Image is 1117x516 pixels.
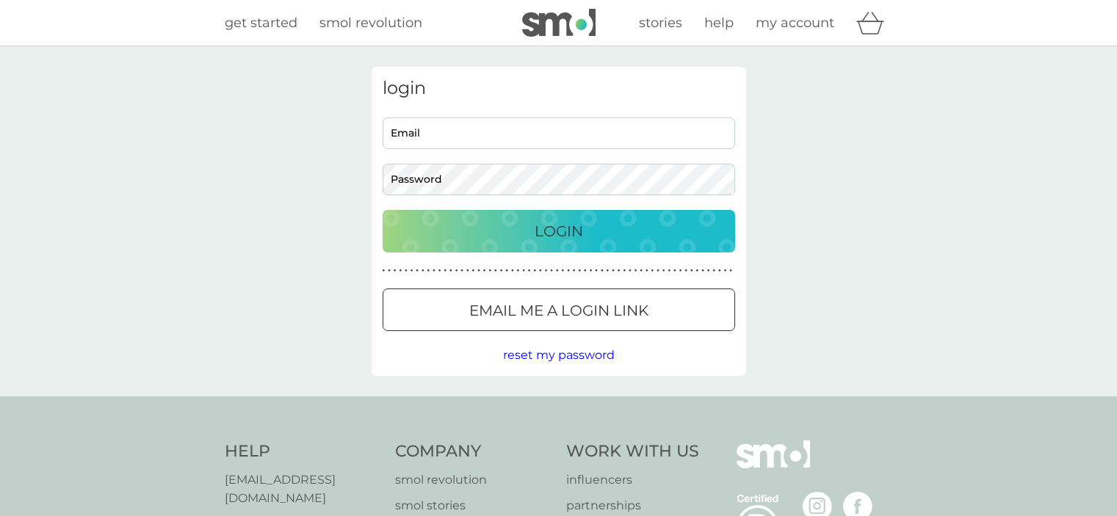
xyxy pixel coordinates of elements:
p: ● [679,267,682,275]
p: ● [394,267,397,275]
p: ● [635,267,637,275]
a: smol revolution [319,12,422,34]
p: ● [618,267,621,275]
p: ● [573,267,576,275]
h3: login [383,78,735,99]
p: ● [472,267,475,275]
h4: Help [225,440,381,463]
p: ● [607,267,610,275]
p: ● [539,267,542,275]
span: help [704,15,734,31]
p: ● [690,267,693,275]
p: ● [662,267,665,275]
p: ● [651,267,654,275]
p: ● [505,267,508,275]
p: ● [696,267,699,275]
p: ● [528,267,531,275]
h4: Company [395,440,552,463]
img: smol [522,9,596,37]
p: ● [657,267,659,275]
p: ● [533,267,536,275]
p: ● [444,267,447,275]
a: influencers [566,470,699,490]
p: ● [511,267,514,275]
p: ● [712,267,715,275]
p: ● [483,267,486,275]
p: ● [673,267,676,275]
p: ● [550,267,553,275]
p: ● [460,267,463,275]
button: Login [383,210,735,252]
p: ● [545,267,548,275]
p: ● [684,267,687,275]
p: ● [433,267,435,275]
a: get started [225,12,297,34]
p: ● [455,267,458,275]
p: ● [612,267,615,275]
a: my account [756,12,834,34]
p: ● [449,267,452,275]
p: ● [522,267,525,275]
p: ● [629,267,632,275]
span: reset my password [503,348,615,362]
span: my account [756,15,834,31]
p: ● [422,267,424,275]
p: ● [494,267,497,275]
p: ● [729,267,732,275]
p: ● [590,267,593,275]
p: ● [701,267,704,275]
p: ● [488,267,491,275]
p: ● [640,267,643,275]
p: ● [707,267,710,275]
p: ● [477,267,480,275]
a: help [704,12,734,34]
a: smol stories [395,496,552,515]
div: basket [856,8,893,37]
p: ● [416,267,419,275]
p: ● [562,267,565,275]
p: ● [601,267,604,275]
p: ● [383,267,386,275]
button: reset my password [503,346,615,365]
span: stories [639,15,682,31]
p: ● [438,267,441,275]
p: ● [427,267,430,275]
p: ● [623,267,626,275]
p: ● [399,267,402,275]
p: Login [535,219,583,243]
p: ● [567,267,570,275]
a: partnerships [566,496,699,515]
p: ● [411,267,413,275]
p: ● [517,267,520,275]
p: ● [718,267,721,275]
p: ● [668,267,670,275]
p: ● [500,267,503,275]
p: ● [578,267,581,275]
span: smol revolution [319,15,422,31]
a: stories [639,12,682,34]
a: [EMAIL_ADDRESS][DOMAIN_NAME] [225,470,381,508]
p: ● [646,267,648,275]
h4: Work With Us [566,440,699,463]
p: ● [724,267,727,275]
button: Email me a login link [383,288,735,331]
p: Email me a login link [469,299,648,322]
img: smol [737,440,810,490]
p: ● [405,267,408,275]
p: ● [466,267,469,275]
p: ● [556,267,559,275]
p: ● [595,267,598,275]
p: ● [584,267,587,275]
span: get started [225,15,297,31]
a: smol revolution [395,470,552,490]
p: ● [388,267,391,275]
